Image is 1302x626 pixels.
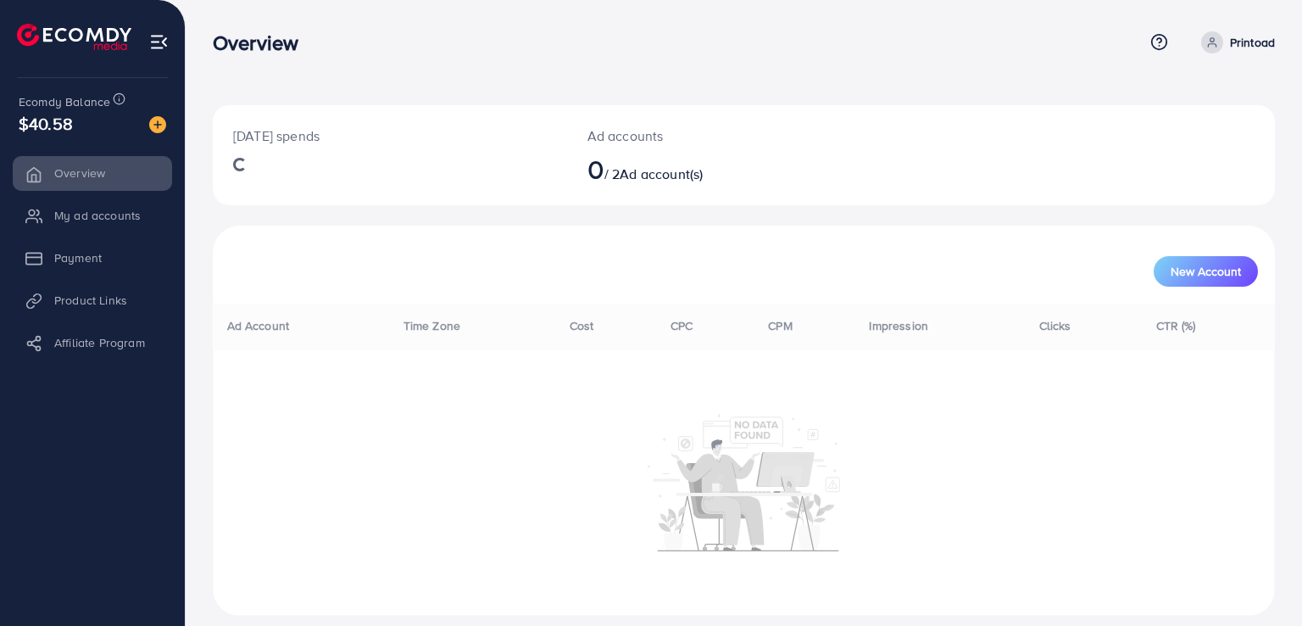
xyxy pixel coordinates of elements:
[1154,256,1258,287] button: New Account
[149,32,169,52] img: menu
[233,126,547,146] p: [DATE] spends
[149,116,166,133] img: image
[19,111,73,136] span: $40.58
[19,93,110,110] span: Ecomdy Balance
[587,149,604,188] span: 0
[587,126,812,146] p: Ad accounts
[1230,32,1275,53] p: Printoad
[587,153,812,185] h2: / 2
[213,31,312,55] h3: Overview
[1194,31,1275,53] a: Printoad
[17,24,131,50] img: logo
[620,165,703,183] span: Ad account(s)
[1171,265,1241,277] span: New Account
